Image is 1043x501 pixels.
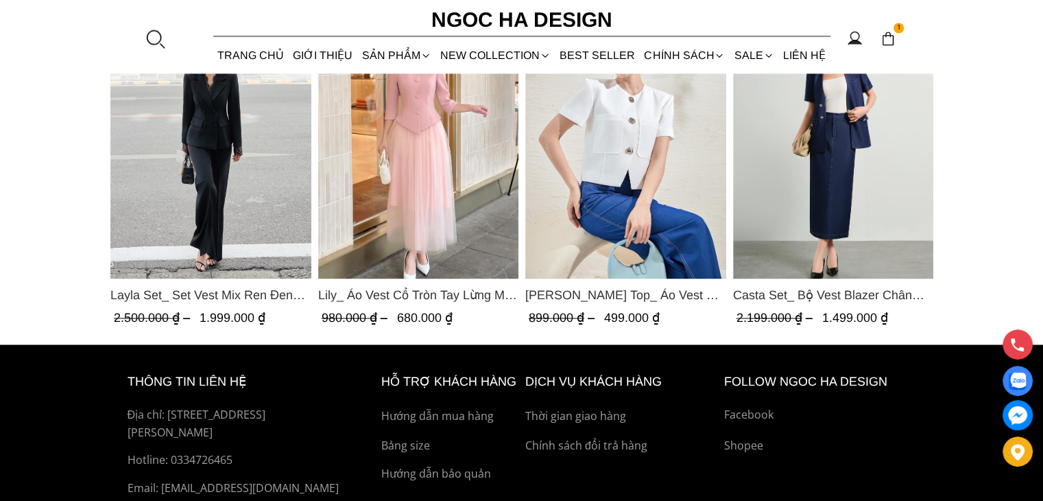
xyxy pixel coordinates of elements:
[640,37,730,73] div: Chính sách
[525,11,726,279] img: Laura Top_ Áo Vest Cổ Tròn Dáng Suông Lửng A1079
[213,37,289,73] a: TRANG CHỦ
[317,286,518,305] span: Lily_ Áo Vest Cổ Tròn Tay Lừng Mix Chân Váy Lưới Màu Hồng A1082+CV140
[555,37,640,73] a: BEST SELLER
[525,437,717,455] a: Chính sách đổi trả hàng
[321,311,390,325] span: 980.000 ₫
[110,11,311,279] a: Product image - Layla Set_ Set Vest Mix Ren Đen Quần Suông BQ-06
[317,11,518,279] a: Product image - Lily_ Áo Vest Cổ Tròn Tay Lừng Mix Chân Váy Lưới Màu Hồng A1082+CV140
[289,37,357,73] a: GIỚI THIỆU
[200,311,265,325] span: 1.999.000 ₫
[604,311,660,325] span: 499.000 ₫
[732,286,933,305] a: Link to Casta Set_ Bộ Vest Blazer Chân Váy Bút Chì Màu Xanh BJ145
[732,286,933,305] span: Casta Set_ Bộ Vest Blazer Chân Váy Bút Chì Màu Xanh BJ145
[732,11,933,279] img: Casta Set_ Bộ Vest Blazer Chân Váy Bút Chì Màu Xanh BJ145
[778,37,830,73] a: LIÊN HỆ
[435,37,555,73] a: NEW COLLECTION
[128,452,350,469] a: Hotline: 0334726465
[381,465,518,483] a: Hướng dẫn bảo quản
[110,286,311,305] a: Link to Layla Set_ Set Vest Mix Ren Đen Quần Suông BQ-06
[114,311,193,325] span: 2.500.000 ₫
[529,311,598,325] span: 899.000 ₫
[732,11,933,279] a: Product image - Casta Set_ Bộ Vest Blazer Chân Váy Bút Chì Màu Xanh BJ145
[1003,400,1033,430] a: messenger
[396,311,452,325] span: 680.000 ₫
[110,286,311,305] span: Layla Set_ Set Vest Mix Ren Đen Quần Suông BQ-06
[894,23,904,34] span: 1
[128,406,350,441] p: Địa chỉ: [STREET_ADDRESS][PERSON_NAME]
[724,406,916,424] a: Facebook
[822,311,887,325] span: 1.499.000 ₫
[525,286,726,305] span: [PERSON_NAME] Top_ Áo Vest Cổ Tròn Dáng Suông Lửng A1079
[525,11,726,279] a: Product image - Laura Top_ Áo Vest Cổ Tròn Dáng Suông Lửng A1079
[381,372,518,392] h6: hỗ trợ khách hàng
[1009,373,1026,390] img: Display image
[357,37,435,73] div: SẢN PHẨM
[381,408,518,426] a: Hướng dẫn mua hàng
[525,408,717,426] a: Thời gian giao hàng
[317,286,518,305] a: Link to Lily_ Áo Vest Cổ Tròn Tay Lừng Mix Chân Váy Lưới Màu Hồng A1082+CV140
[525,286,726,305] a: Link to Laura Top_ Áo Vest Cổ Tròn Dáng Suông Lửng A1079
[525,372,717,392] h6: Dịch vụ khách hàng
[736,311,815,325] span: 2.199.000 ₫
[110,11,311,279] img: Layla Set_ Set Vest Mix Ren Đen Quần Suông BQ-06
[128,372,350,392] h6: thông tin liên hệ
[880,31,896,46] img: img-CART-ICON-ksit0nf1
[128,480,350,498] p: Email: [EMAIL_ADDRESS][DOMAIN_NAME]
[724,372,916,392] h6: Follow ngoc ha Design
[419,3,625,36] a: Ngoc Ha Design
[381,437,518,455] a: Bảng size
[1003,366,1033,396] a: Display image
[724,437,916,455] a: Shopee
[317,11,518,279] img: Lily_ Áo Vest Cổ Tròn Tay Lừng Mix Chân Váy Lưới Màu Hồng A1082+CV140
[730,37,778,73] a: SALE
